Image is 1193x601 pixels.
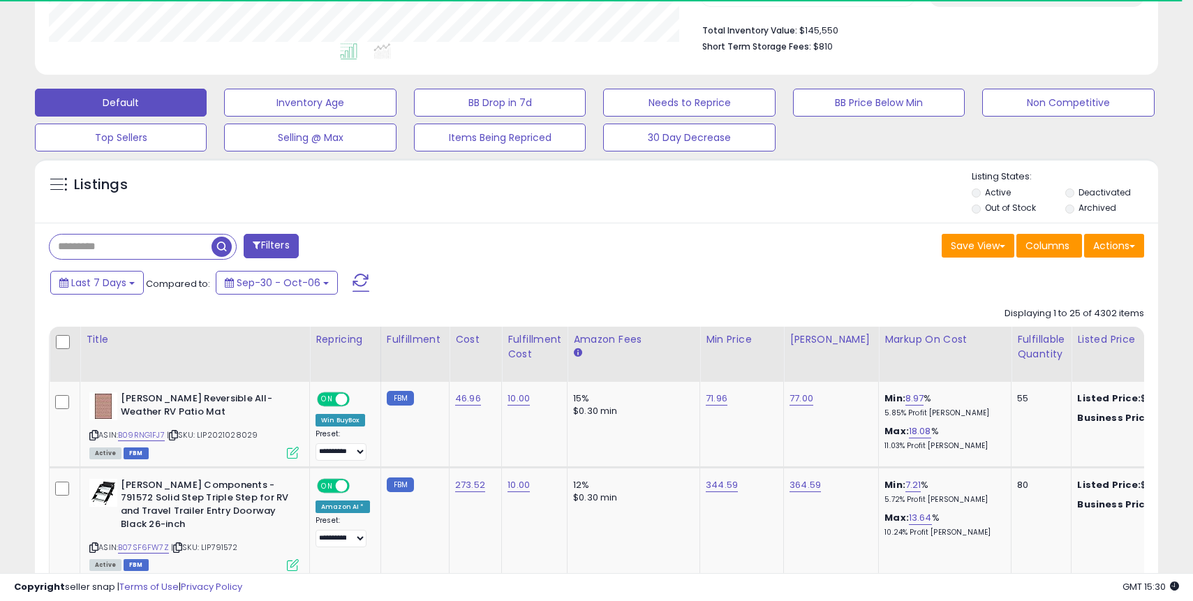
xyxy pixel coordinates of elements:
[89,447,121,459] span: All listings currently available for purchase on Amazon
[884,392,905,405] b: Min:
[71,276,126,290] span: Last 7 Days
[1077,478,1141,491] b: Listed Price:
[909,511,932,525] a: 13.64
[414,89,586,117] button: BB Drop in 7d
[89,392,299,457] div: ASIN:
[507,332,561,362] div: Fulfillment Cost
[1005,307,1144,320] div: Displaying 1 to 25 of 4302 items
[573,392,689,405] div: 15%
[507,392,530,406] a: 10.00
[121,479,290,534] b: [PERSON_NAME] Components - 791572 Solid Step Triple Step for RV and Travel Trailer Entry Doorway ...
[387,332,443,347] div: Fulfillment
[573,347,581,359] small: Amazon Fees.
[224,89,396,117] button: Inventory Age
[1025,239,1069,253] span: Columns
[318,394,336,406] span: ON
[884,512,1000,537] div: %
[1079,202,1116,214] label: Archived
[884,479,1000,505] div: %
[316,429,370,461] div: Preset:
[884,424,909,438] b: Max:
[1079,186,1131,198] label: Deactivated
[706,478,738,492] a: 344.59
[1077,498,1154,511] b: Business Price:
[603,124,775,151] button: 30 Day Decrease
[1077,498,1193,511] div: $344.61
[982,89,1154,117] button: Non Competitive
[1077,411,1154,424] b: Business Price:
[1084,234,1144,258] button: Actions
[573,405,689,417] div: $0.30 min
[89,392,117,420] img: 41Y4KjJycFL._SL40_.jpg
[972,170,1158,184] p: Listing States:
[121,392,290,422] b: [PERSON_NAME] Reversible All-Weather RV Patio Mat
[124,447,149,459] span: FBM
[455,332,496,347] div: Cost
[884,495,1000,505] p: 5.72% Profit [PERSON_NAME]
[387,391,414,406] small: FBM
[387,477,414,492] small: FBM
[316,414,365,426] div: Win BuyBox
[1017,332,1065,362] div: Fulfillable Quantity
[706,332,778,347] div: Min Price
[793,89,965,117] button: BB Price Below Min
[1017,479,1060,491] div: 80
[455,478,485,492] a: 273.52
[348,394,370,406] span: OFF
[985,202,1036,214] label: Out of Stock
[86,332,304,347] div: Title
[909,424,931,438] a: 18.08
[318,480,336,491] span: ON
[244,234,298,258] button: Filters
[171,542,238,553] span: | SKU: LIP791572
[884,511,909,524] b: Max:
[316,516,370,547] div: Preset:
[14,580,65,593] strong: Copyright
[884,392,1000,418] div: %
[74,175,128,195] h5: Listings
[790,392,813,406] a: 77.00
[455,392,481,406] a: 46.96
[790,332,873,347] div: [PERSON_NAME]
[1077,412,1193,424] div: $71.96
[1017,392,1060,405] div: 55
[216,271,338,295] button: Sep-30 - Oct-06
[167,429,258,440] span: | SKU: LIP2021028029
[50,271,144,295] button: Last 7 Days
[414,124,586,151] button: Items Being Repriced
[905,392,924,406] a: 8.97
[224,124,396,151] button: Selling @ Max
[884,478,905,491] b: Min:
[1077,392,1193,405] div: $71.96
[985,186,1011,198] label: Active
[884,441,1000,451] p: 11.03% Profit [PERSON_NAME]
[1077,479,1193,491] div: $344.61
[1122,580,1179,593] span: 2025-10-14 15:30 GMT
[181,580,242,593] a: Privacy Policy
[146,277,210,290] span: Compared to:
[119,580,179,593] a: Terms of Use
[316,500,370,513] div: Amazon AI *
[905,478,921,492] a: 7.21
[35,89,207,117] button: Default
[89,479,117,507] img: 41zC0462b8L._SL40_.jpg
[790,478,821,492] a: 364.59
[507,478,530,492] a: 10.00
[1077,392,1141,405] b: Listed Price:
[1016,234,1082,258] button: Columns
[884,528,1000,537] p: 10.24% Profit [PERSON_NAME]
[118,429,165,441] a: B09RNG1FJ7
[942,234,1014,258] button: Save View
[884,332,1005,347] div: Markup on Cost
[884,408,1000,418] p: 5.85% Profit [PERSON_NAME]
[706,392,727,406] a: 71.96
[14,581,242,594] div: seller snap | |
[573,332,694,347] div: Amazon Fees
[573,479,689,491] div: 12%
[603,89,775,117] button: Needs to Reprice
[879,327,1012,382] th: The percentage added to the cost of goods (COGS) that forms the calculator for Min & Max prices.
[237,276,320,290] span: Sep-30 - Oct-06
[573,491,689,504] div: $0.30 min
[884,425,1000,451] div: %
[118,542,169,554] a: B07SF6FW7Z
